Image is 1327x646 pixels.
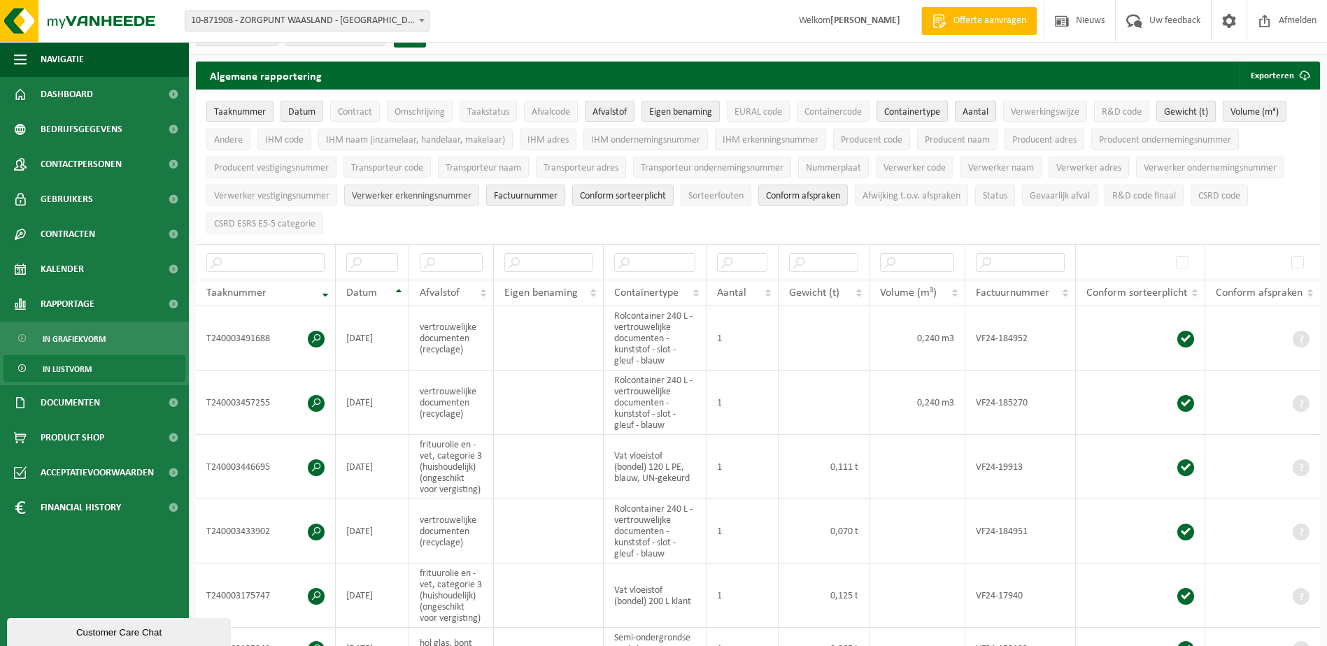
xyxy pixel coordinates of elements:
[604,435,707,499] td: Vat vloeistof (bondel) 120 L PE, blauw, UN-gekeurd
[494,191,558,201] span: Factuurnummer
[976,287,1049,299] span: Factuurnummer
[884,107,940,117] span: Containertype
[917,129,998,150] button: Producent naamProducent naam: Activate to sort
[196,371,336,435] td: T240003457255
[41,490,121,525] span: Financial History
[446,163,521,173] span: Transporteur naam
[806,163,861,173] span: Nummerplaat
[707,499,779,564] td: 1
[336,564,409,628] td: [DATE]
[884,163,946,173] span: Verwerker code
[641,101,720,122] button: Eigen benamingEigen benaming: Activate to sort
[486,185,565,206] button: FactuurnummerFactuurnummer: Activate to sort
[717,287,746,299] span: Aantal
[206,213,323,234] button: CSRD ESRS E5-5 categorieCSRD ESRS E5-5 categorie: Activate to sort
[409,564,494,628] td: frituurolie en -vet, categorie 3 (huishoudelijk) (ongeschikt voor vergisting)
[870,371,965,435] td: 0,240 m3
[1022,185,1098,206] button: Gevaarlijk afval : Activate to sort
[196,564,336,628] td: T240003175747
[7,615,234,646] iframe: chat widget
[532,107,570,117] span: Afvalcode
[604,499,707,564] td: Rolcontainer 240 L - vertrouwelijke documenten - kunststof - slot - gleuf - blauw
[715,129,826,150] button: IHM erkenningsnummerIHM erkenningsnummer: Activate to sort
[395,107,445,117] span: Omschrijving
[955,101,996,122] button: AantalAantal: Activate to sort
[1011,107,1079,117] span: Verwerkingswijze
[1003,101,1087,122] button: VerwerkingswijzeVerwerkingswijze: Activate to sort
[723,135,818,145] span: IHM erkenningsnummer
[536,157,626,178] button: Transporteur adresTransporteur adres: Activate to sort
[420,287,460,299] span: Afvalstof
[641,163,783,173] span: Transporteur ondernemingsnummer
[707,435,779,499] td: 1
[460,101,517,122] button: TaakstatusTaakstatus: Activate to sort
[789,287,839,299] span: Gewicht (t)
[336,306,409,371] td: [DATE]
[965,306,1076,371] td: VF24-184952
[1198,191,1240,201] span: CSRD code
[1223,101,1286,122] button: Volume (m³)Volume (m³): Activate to sort
[1005,129,1084,150] button: Producent adresProducent adres: Activate to sort
[735,107,782,117] span: EURAL code
[41,147,122,182] span: Contactpersonen
[1099,135,1231,145] span: Producent ondernemingsnummer
[649,107,712,117] span: Eigen benaming
[727,101,790,122] button: EURAL codeEURAL code: Activate to sort
[41,77,93,112] span: Dashboard
[863,191,960,201] span: Afwijking t.o.v. afspraken
[1094,101,1149,122] button: R&D codeR&amp;D code: Activate to sort
[344,185,479,206] button: Verwerker erkenningsnummerVerwerker erkenningsnummer: Activate to sort
[960,157,1042,178] button: Verwerker naamVerwerker naam: Activate to sort
[965,371,1076,435] td: VF24-185270
[438,157,529,178] button: Transporteur naamTransporteur naam: Activate to sort
[1230,107,1279,117] span: Volume (m³)
[409,499,494,564] td: vertrouwelijke documenten (recyclage)
[1105,185,1184,206] button: R&D code finaalR&amp;D code finaal: Activate to sort
[351,163,423,173] span: Transporteur code
[707,371,779,435] td: 1
[185,11,429,31] span: 10-871908 - ZORGPUNT WAASLAND - BEVEREN-WAAS
[196,306,336,371] td: T240003491688
[185,10,430,31] span: 10-871908 - ZORGPUNT WAASLAND - BEVEREN-WAAS
[41,42,84,77] span: Navigatie
[880,287,937,299] span: Volume (m³)
[921,7,1037,35] a: Offerte aanvragen
[1136,157,1284,178] button: Verwerker ondernemingsnummerVerwerker ondernemingsnummer: Activate to sort
[633,157,791,178] button: Transporteur ondernemingsnummerTransporteur ondernemingsnummer : Activate to sort
[688,191,744,201] span: Sorteerfouten
[43,326,106,352] span: In grafiekvorm
[950,14,1030,28] span: Offerte aanvragen
[336,371,409,435] td: [DATE]
[41,455,154,490] span: Acceptatievoorwaarden
[963,107,988,117] span: Aantal
[779,564,869,628] td: 0,125 t
[681,185,751,206] button: SorteerfoutenSorteerfouten: Activate to sort
[527,135,569,145] span: IHM adres
[572,185,674,206] button: Conform sorteerplicht : Activate to sort
[41,420,104,455] span: Product Shop
[1056,163,1121,173] span: Verwerker adres
[352,191,471,201] span: Verwerker erkenningsnummer
[265,135,304,145] span: IHM code
[580,191,666,201] span: Conform sorteerplicht
[1191,185,1248,206] button: CSRD codeCSRD code: Activate to sort
[336,435,409,499] td: [DATE]
[343,157,431,178] button: Transporteur codeTransporteur code: Activate to sort
[214,107,266,117] span: Taaknummer
[766,191,840,201] span: Conform afspraken
[614,287,679,299] span: Containertype
[1012,135,1077,145] span: Producent adres
[3,355,185,382] a: In lijstvorm
[281,101,323,122] button: DatumDatum: Activate to sort
[206,101,274,122] button: TaaknummerTaaknummer: Activate to remove sorting
[830,15,900,26] strong: [PERSON_NAME]
[1049,157,1129,178] button: Verwerker adresVerwerker adres: Activate to sort
[467,107,509,117] span: Taakstatus
[604,371,707,435] td: Rolcontainer 240 L - vertrouwelijke documenten - kunststof - slot - gleuf - blauw
[925,135,990,145] span: Producent naam
[1030,191,1090,201] span: Gevaarlijk afval
[968,163,1034,173] span: Verwerker naam
[214,163,329,173] span: Producent vestigingsnummer
[1164,107,1208,117] span: Gewicht (t)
